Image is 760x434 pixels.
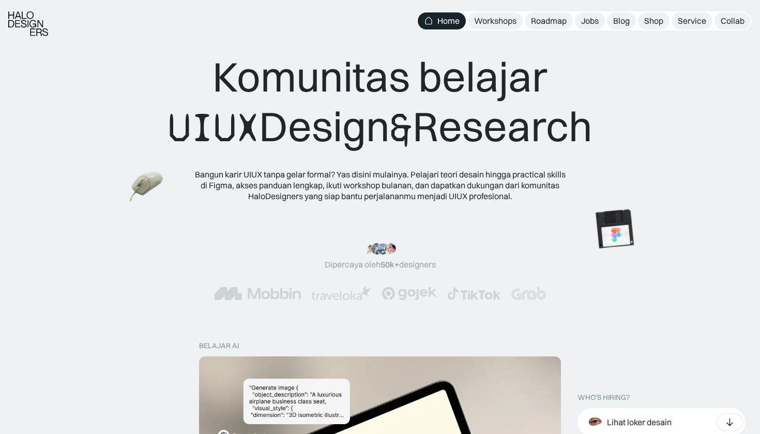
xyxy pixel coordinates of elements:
div: Blog [613,16,630,26]
a: Blog [607,12,636,29]
div: belajar ai [199,341,239,350]
a: Shop [638,12,670,29]
div: Shop [644,16,663,26]
a: Service [672,12,712,29]
a: Workshops [468,12,523,29]
a: Roadmap [525,12,573,29]
a: Home [418,12,466,29]
span: & [390,103,413,153]
a: Jobs [575,12,605,29]
div: Komunitas belajar Design Research [168,52,592,153]
div: WHO’S HIRING? [577,393,630,402]
div: Home [437,16,460,26]
div: Bangun karir UIUX tanpa gelar formal? Yas disini mulainya. Pelajari teori desain hingga practical... [194,169,566,201]
a: Collab [715,12,751,29]
div: Collab [721,16,744,26]
span: 50k+ [381,259,399,270]
div: Roadmap [531,16,567,26]
div: Service [678,16,706,26]
span: UIUX [168,103,259,153]
div: Dipercaya oleh designers [325,259,436,270]
div: Workshops [474,16,516,26]
div: Jobs [581,16,599,26]
div: Lihat loker desain [607,417,672,428]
